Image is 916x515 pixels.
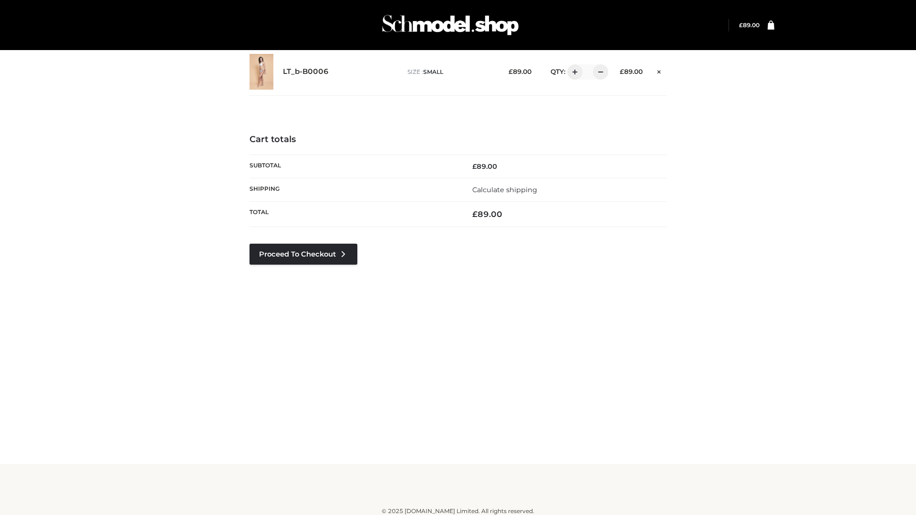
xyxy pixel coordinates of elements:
th: Total [250,202,458,227]
a: Remove this item [652,64,666,77]
a: Proceed to Checkout [250,244,357,265]
span: SMALL [423,68,443,75]
span: £ [739,21,743,29]
a: Calculate shipping [472,185,537,194]
bdi: 89.00 [472,162,497,171]
bdi: 89.00 [739,21,760,29]
th: Shipping [250,178,458,201]
p: size : [407,68,494,76]
span: £ [472,209,478,219]
bdi: 89.00 [472,209,502,219]
th: Subtotal [250,154,458,178]
div: QTY: [541,64,605,80]
span: £ [472,162,477,171]
a: LT_b-B0006 [283,67,329,76]
span: £ [620,68,624,75]
h4: Cart totals [250,134,666,145]
span: £ [509,68,513,75]
a: £89.00 [739,21,760,29]
bdi: 89.00 [620,68,643,75]
bdi: 89.00 [509,68,531,75]
img: Schmodel Admin 964 [379,6,522,44]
